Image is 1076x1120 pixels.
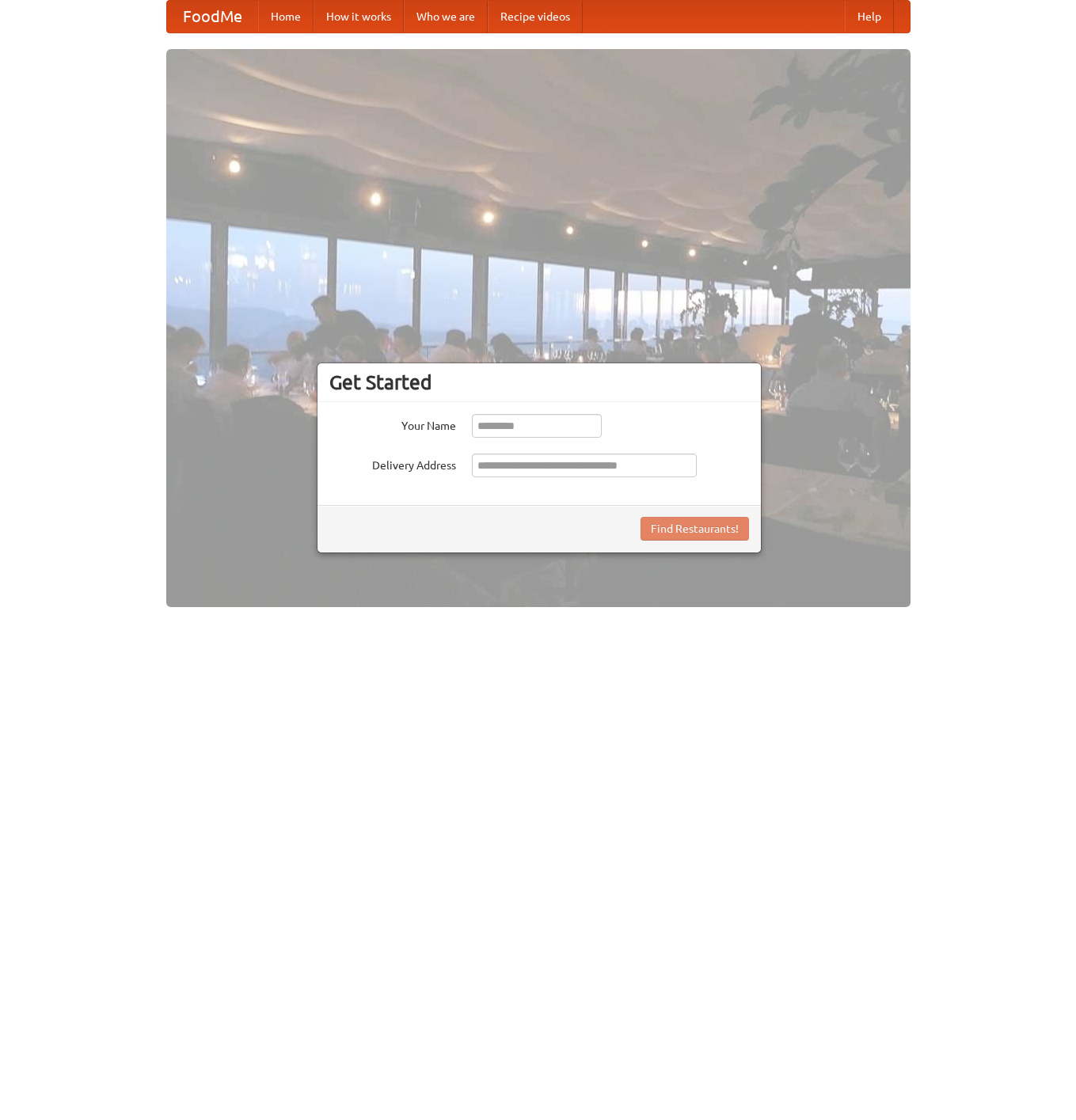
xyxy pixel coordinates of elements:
[845,1,894,32] a: Help
[404,1,488,32] a: Who we are
[314,1,404,32] a: How it works
[167,1,258,32] a: FoodMe
[329,414,456,434] label: Your Name
[329,454,456,473] label: Delivery Address
[258,1,314,32] a: Home
[329,370,749,394] h3: Get Started
[641,517,749,541] button: Find Restaurants!
[488,1,583,32] a: Recipe videos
